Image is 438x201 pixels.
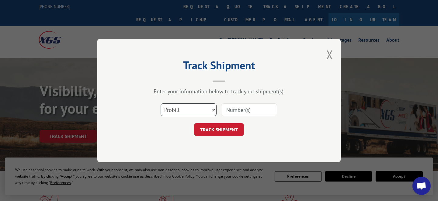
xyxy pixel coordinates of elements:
[221,103,277,116] input: Number(s)
[128,61,310,73] h2: Track Shipment
[128,88,310,95] div: Enter your information below to track your shipment(s).
[326,47,333,63] button: Close modal
[194,123,244,136] button: TRACK SHIPMENT
[412,177,431,195] a: Open chat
